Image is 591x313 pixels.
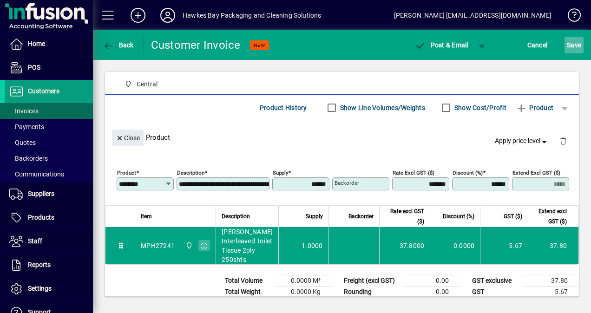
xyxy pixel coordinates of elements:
[5,119,93,135] a: Payments
[28,214,54,221] span: Products
[137,79,158,89] span: Central
[9,139,36,146] span: Quotes
[338,103,425,112] label: Show Line Volumes/Weights
[453,170,483,176] mat-label: Discount (%)
[153,7,183,24] button: Profile
[9,107,39,115] span: Invoices
[410,37,473,53] button: Post & Email
[177,170,204,176] mat-label: Description
[523,287,579,298] td: 5.67
[528,227,578,264] td: 37.80
[222,227,273,264] span: [PERSON_NAME] Interleaved Toilet Tissue 2ply 250shts
[414,41,468,49] span: ost & Email
[28,285,52,292] span: Settings
[523,275,579,287] td: 37.80
[105,120,579,154] div: Product
[443,211,474,222] span: Discount (%)
[220,287,276,298] td: Total Weight
[430,227,480,264] td: 0.0000
[220,275,276,287] td: Total Volume
[567,38,581,52] span: ave
[5,254,93,277] a: Reports
[110,133,146,142] app-page-header-button: Close
[565,37,584,53] button: Save
[5,206,93,229] a: Products
[123,7,153,24] button: Add
[28,261,51,268] span: Reports
[339,275,404,287] td: Freight (excl GST)
[28,64,40,71] span: POS
[121,78,161,90] span: Central
[254,42,265,48] span: NEW
[222,211,250,222] span: Description
[103,41,134,49] span: Back
[495,136,549,146] span: Apply price level
[385,206,424,227] span: Rate excl GST ($)
[527,38,548,52] span: Cancel
[5,103,93,119] a: Invoices
[567,41,571,49] span: S
[28,40,45,47] span: Home
[5,56,93,79] a: POS
[5,33,93,56] a: Home
[516,100,553,115] span: Product
[141,211,152,222] span: Item
[5,230,93,253] a: Staff
[183,241,194,251] span: Central
[552,130,574,152] button: Delete
[339,287,404,298] td: Rounding
[561,2,579,32] a: Knowledge Base
[260,100,307,115] span: Product History
[348,211,374,222] span: Backorder
[393,170,434,176] mat-label: Rate excl GST ($)
[534,206,567,227] span: Extend excl GST ($)
[256,99,311,116] button: Product History
[100,37,136,53] button: Back
[431,41,435,49] span: P
[28,190,54,197] span: Suppliers
[504,211,522,222] span: GST ($)
[93,37,144,53] app-page-header-button: Back
[467,275,523,287] td: GST exclusive
[5,166,93,182] a: Communications
[5,277,93,300] a: Settings
[5,150,93,166] a: Backorders
[9,123,44,130] span: Payments
[467,287,523,298] td: GST
[491,133,552,150] button: Apply price level
[525,37,550,53] button: Cancel
[273,170,288,176] mat-label: Supply
[335,180,359,186] mat-label: Backorder
[511,99,558,116] button: Product
[183,8,322,23] div: Hawkes Bay Packaging and Cleaning Solutions
[9,155,48,162] span: Backorders
[404,287,460,298] td: 0.00
[117,170,136,176] mat-label: Product
[276,275,332,287] td: 0.0000 M³
[552,137,574,145] app-page-header-button: Delete
[276,287,332,298] td: 0.0000 Kg
[306,211,323,222] span: Supply
[453,103,506,112] label: Show Cost/Profit
[151,38,241,52] div: Customer Invoice
[512,170,560,176] mat-label: Extend excl GST ($)
[28,87,59,95] span: Customers
[480,227,528,264] td: 5.67
[404,275,460,287] td: 0.00
[5,183,93,206] a: Suppliers
[116,130,140,146] span: Close
[28,237,42,245] span: Staff
[394,8,552,23] div: [PERSON_NAME] [EMAIL_ADDRESS][DOMAIN_NAME]
[5,135,93,150] a: Quotes
[302,241,323,250] span: 1.0000
[141,241,175,250] div: MPH27241
[9,170,64,178] span: Communications
[385,241,424,250] div: 37.8000
[112,130,144,146] button: Close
